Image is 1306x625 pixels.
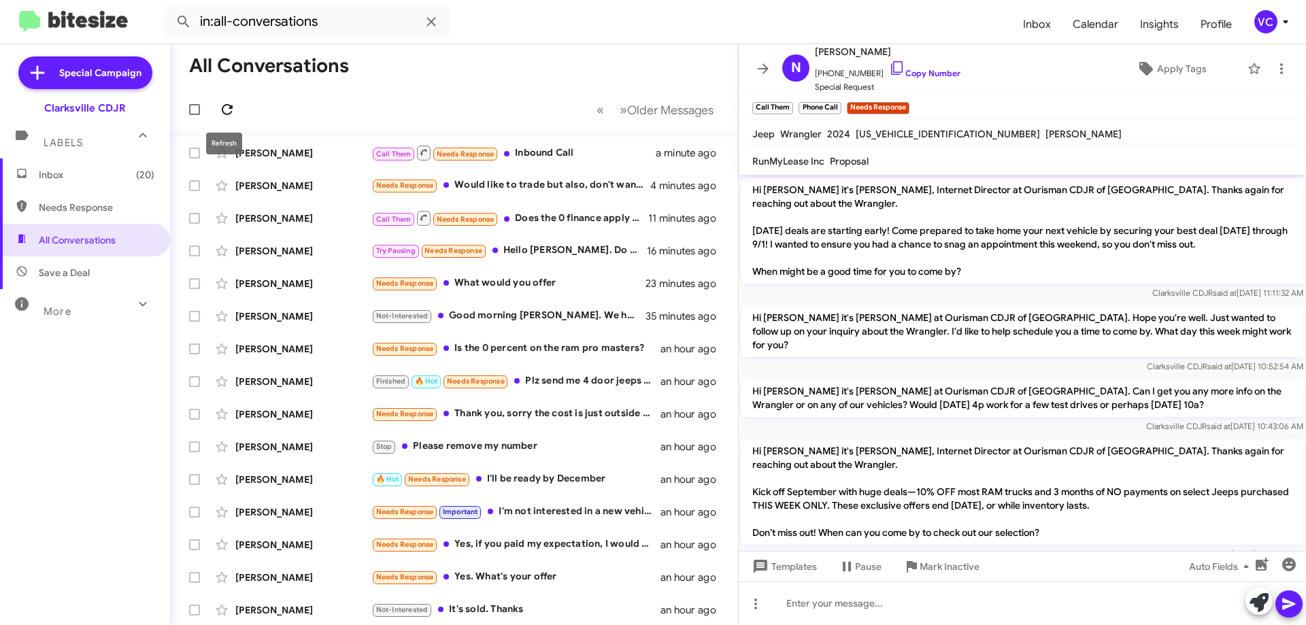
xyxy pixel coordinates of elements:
button: Previous [588,96,612,124]
a: Profile [1190,5,1243,44]
span: Clarksville CDJR [DATE] 11:11:32 AM [1152,288,1303,298]
div: It's sold. Thanks [371,602,660,618]
div: [PERSON_NAME] [235,571,371,584]
div: [PERSON_NAME] [235,603,371,617]
span: Clarksville CDJR [DATE] 10:52:54 AM [1147,361,1303,371]
div: Please remove my number [371,439,660,454]
span: [US_VEHICLE_IDENTIFICATION_NUMBER] [856,128,1040,140]
button: Apply Tags [1101,56,1241,81]
span: Needs Response [376,573,434,581]
span: » [620,101,627,118]
small: Call Them [752,102,793,114]
div: an hour ago [660,440,727,454]
div: an hour ago [660,603,727,617]
small: Needs Response [847,102,909,114]
span: Proposal [830,155,869,167]
span: Special Request [815,80,960,94]
span: Inbox [39,168,154,182]
span: More [44,305,71,318]
div: VC [1254,10,1277,33]
div: [PERSON_NAME] [235,407,371,421]
p: Hi [PERSON_NAME] it's [PERSON_NAME], Internet Director at Ourisman CDJR of [GEOGRAPHIC_DATA]. Tha... [741,178,1303,284]
div: I'll be ready by December [371,471,660,487]
a: Insights [1129,5,1190,44]
div: Good morning [PERSON_NAME]. We have decided to keep the car for now. Will reach out if/when we de... [371,308,646,324]
div: an hour ago [660,473,727,486]
div: [PERSON_NAME] [235,505,371,519]
span: Needs Response [437,215,495,224]
span: Needs Response [376,540,434,549]
div: [PERSON_NAME] [235,538,371,552]
span: Clarksville CDJR [DATE] 10:50:19 AM [1147,549,1303,559]
span: Needs Response [437,150,495,158]
button: VC [1243,10,1291,33]
span: said at [1207,361,1231,371]
div: [PERSON_NAME] [235,473,371,486]
a: Calendar [1062,5,1129,44]
div: Clarksville CDJR [44,101,126,115]
span: Needs Response [376,344,434,353]
button: Mark Inactive [892,554,990,579]
span: [PERSON_NAME] [1045,128,1122,140]
div: I'm not interested in a new vehicle, I appreciate it tho [371,504,660,520]
span: Labels [44,137,83,149]
span: Jeep [752,128,775,140]
div: [PERSON_NAME] [235,375,371,388]
span: Clarksville CDJR [DATE] 10:43:06 AM [1146,421,1303,431]
div: 4 minutes ago [650,179,727,192]
span: Stop [376,442,392,451]
span: Needs Response [376,279,434,288]
div: an hour ago [660,505,727,519]
p: Hi [PERSON_NAME] it's [PERSON_NAME], Internet Director at Ourisman CDJR of [GEOGRAPHIC_DATA]. Tha... [741,439,1303,545]
span: Needs Response [376,507,434,516]
span: Needs Response [39,201,154,214]
h1: All Conversations [189,55,349,77]
span: Not-Interested [376,311,429,320]
div: [PERSON_NAME] [235,277,371,290]
button: Auto Fields [1178,554,1265,579]
span: 🔥 Hot [415,377,438,386]
span: said at [1207,549,1231,559]
span: (20) [136,168,154,182]
div: 23 minutes ago [646,277,727,290]
div: [PERSON_NAME] [235,309,371,323]
a: Copy Number [889,68,960,78]
div: 16 minutes ago [647,244,727,258]
span: said at [1213,288,1237,298]
button: Pause [828,554,892,579]
a: Inbox [1012,5,1062,44]
span: Call Them [376,150,412,158]
p: Hi [PERSON_NAME] it's [PERSON_NAME] at Ourisman CDJR of [GEOGRAPHIC_DATA]. Hope you're well. Just... [741,305,1303,357]
span: Auto Fields [1189,554,1254,579]
span: All Conversations [39,233,116,247]
span: Call Them [376,215,412,224]
nav: Page navigation example [589,96,722,124]
div: Yes. What's your offer [371,569,660,585]
div: What would you offer [371,275,646,291]
span: 🔥 Hot [376,475,399,484]
span: Mark Inactive [920,554,979,579]
span: Needs Response [376,181,434,190]
div: [PERSON_NAME] [235,146,371,160]
span: Special Campaign [59,66,141,80]
a: Special Campaign [18,56,152,89]
small: Phone Call [799,102,841,114]
span: Needs Response [447,377,505,386]
div: Inbound Call [371,144,656,161]
span: said at [1207,421,1230,431]
span: Save a Deal [39,266,90,280]
div: an hour ago [660,407,727,421]
div: 35 minutes ago [646,309,727,323]
div: Does the 0 finance apply to stock number 14315810? [371,209,648,226]
div: Would like to trade but also, don't want a high payment and don't know if I can with this situation [371,178,650,193]
div: [PERSON_NAME] [235,244,371,258]
span: [PERSON_NAME] [815,44,960,60]
div: Thank you, sorry the cost is just outside of my range currently [371,406,660,422]
span: « [597,101,604,118]
div: [PERSON_NAME] [235,179,371,192]
span: Important [443,507,478,516]
div: an hour ago [660,571,727,584]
